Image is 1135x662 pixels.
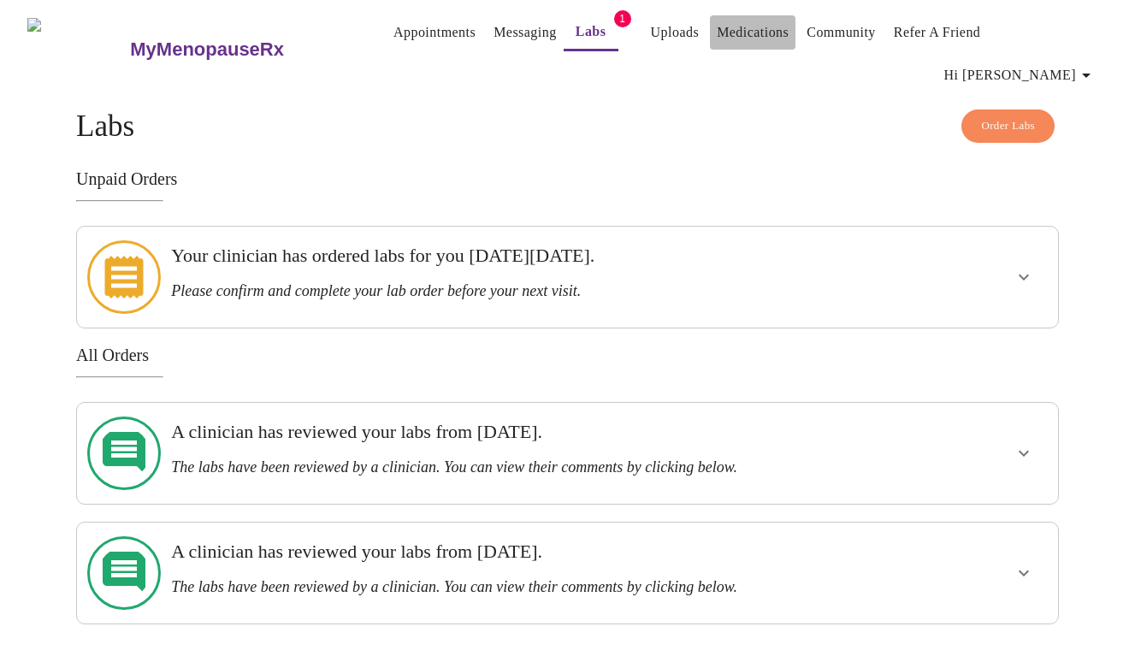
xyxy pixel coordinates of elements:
h3: A clinician has reviewed your labs from [DATE]. [171,421,869,443]
button: Medications [710,15,795,50]
a: Uploads [651,21,700,44]
button: Order Labs [961,109,1055,143]
h3: The labs have been reviewed by a clinician. You can view their comments by clicking below. [171,458,869,476]
a: Messaging [494,21,556,44]
button: Uploads [644,15,706,50]
h3: MyMenopauseRx [130,38,284,61]
button: show more [1003,553,1044,594]
a: Community [807,21,876,44]
a: Refer a Friend [894,21,981,44]
img: MyMenopauseRx Logo [27,18,128,82]
span: Order Labs [981,116,1035,136]
button: Labs [564,15,618,51]
h3: Your clinician has ordered labs for you [DATE][DATE]. [171,245,869,267]
a: Medications [717,21,789,44]
button: Refer a Friend [887,15,988,50]
h3: Please confirm and complete your lab order before your next visit. [171,282,869,300]
a: Appointments [393,21,476,44]
button: Appointments [387,15,482,50]
h4: Labs [76,109,1059,144]
span: 1 [614,10,631,27]
button: show more [1003,257,1044,298]
h3: The labs have been reviewed by a clinician. You can view their comments by clicking below. [171,578,869,596]
a: Labs [576,20,606,44]
button: Community [800,15,883,50]
h3: A clinician has reviewed your labs from [DATE]. [171,541,869,563]
h3: All Orders [76,346,1059,365]
button: Messaging [487,15,563,50]
button: Hi [PERSON_NAME] [937,58,1103,92]
a: MyMenopauseRx [128,20,352,80]
h3: Unpaid Orders [76,169,1059,189]
button: show more [1003,433,1044,474]
span: Hi [PERSON_NAME] [944,63,1097,87]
